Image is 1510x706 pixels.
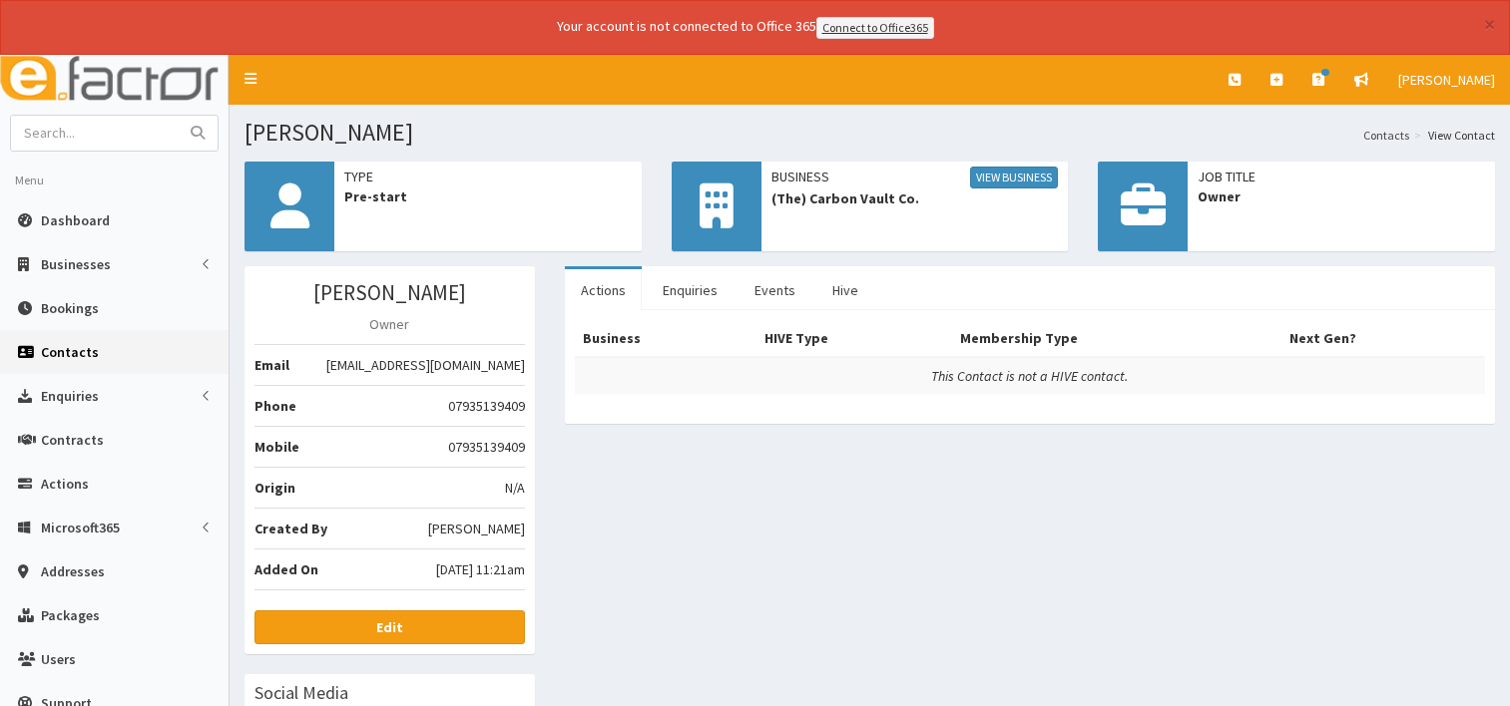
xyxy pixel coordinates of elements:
th: Business [575,320,756,357]
span: Enquiries [41,387,99,405]
b: Created By [254,520,327,537]
span: Pre-start [344,186,632,206]
span: Contracts [41,431,104,449]
b: Mobile [254,438,299,456]
span: (The) Carbon Vault Co. [771,188,1059,208]
span: Microsoft365 [41,519,120,536]
b: Phone [254,397,296,415]
a: Contacts [1363,127,1409,144]
span: [EMAIL_ADDRESS][DOMAIN_NAME] [326,355,525,375]
span: Businesses [41,255,111,273]
a: Actions [565,269,642,311]
span: [PERSON_NAME] [1398,71,1495,89]
span: Job Title [1198,167,1485,186]
input: Search... [11,116,179,151]
span: 07935139409 [448,396,525,416]
span: Type [344,167,632,186]
h3: Social Media [254,684,348,702]
button: × [1484,14,1495,35]
span: Business [771,167,1059,188]
a: Connect to Office365 [816,17,934,39]
div: Your account is not connected to Office 365 [162,16,1329,39]
b: Origin [254,479,295,497]
li: View Contact [1409,127,1495,144]
span: Packages [41,606,100,624]
b: Edit [376,618,403,636]
span: 07935139409 [448,437,525,457]
span: Bookings [41,299,99,317]
span: N/A [505,478,525,498]
i: This Contact is not a HIVE contact. [931,367,1128,385]
th: Membership Type [952,320,1280,357]
a: [PERSON_NAME] [1383,55,1510,105]
a: View Business [970,167,1058,188]
span: Owner [1198,186,1485,206]
span: Addresses [41,562,105,580]
th: HIVE Type [756,320,953,357]
span: [PERSON_NAME] [428,519,525,538]
b: Email [254,356,289,374]
span: Dashboard [41,211,110,229]
h1: [PERSON_NAME] [245,120,1495,146]
span: Users [41,650,76,668]
th: Next Gen? [1281,320,1485,357]
h3: [PERSON_NAME] [254,281,525,304]
b: Added On [254,560,318,578]
span: [DATE] 11:21am [436,559,525,579]
a: Enquiries [647,269,734,311]
span: Contacts [41,343,99,361]
span: Actions [41,475,89,493]
a: Events [739,269,811,311]
a: Hive [816,269,874,311]
a: Edit [254,610,525,644]
p: Owner [254,314,525,334]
